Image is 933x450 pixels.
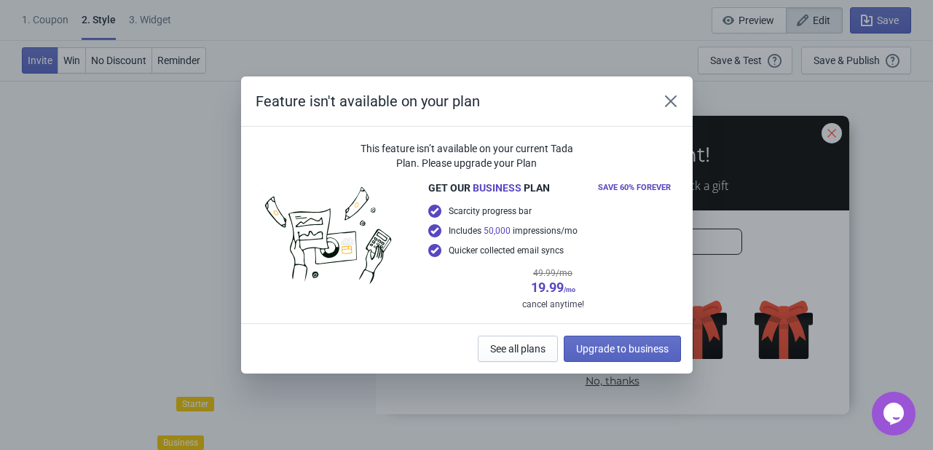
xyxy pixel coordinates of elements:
div: 49.99 /mo [428,266,678,280]
div: cancel anytime! [428,297,678,312]
span: See all plans [490,343,546,355]
button: Upgrade to business [564,336,681,362]
span: Business [473,182,521,194]
span: SAVE 60% FOREVER [591,179,678,197]
span: Includes impressions/mo [449,224,578,238]
span: /mo [564,286,575,293]
div: This feature isn’t available on your current Tada Plan. Please upgrade your Plan [355,141,578,170]
button: See all plans [478,336,558,362]
span: Quicker collected email syncs [449,243,564,258]
span: Scarcity progress bar [449,204,532,218]
span: get our plan [428,181,550,195]
div: 19.99 [428,280,678,297]
span: 50,000 [484,226,511,236]
button: Close [658,88,684,114]
iframe: chat widget [872,392,918,435]
span: Upgrade to business [576,343,669,355]
h2: Feature isn't available on your plan [256,91,643,111]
